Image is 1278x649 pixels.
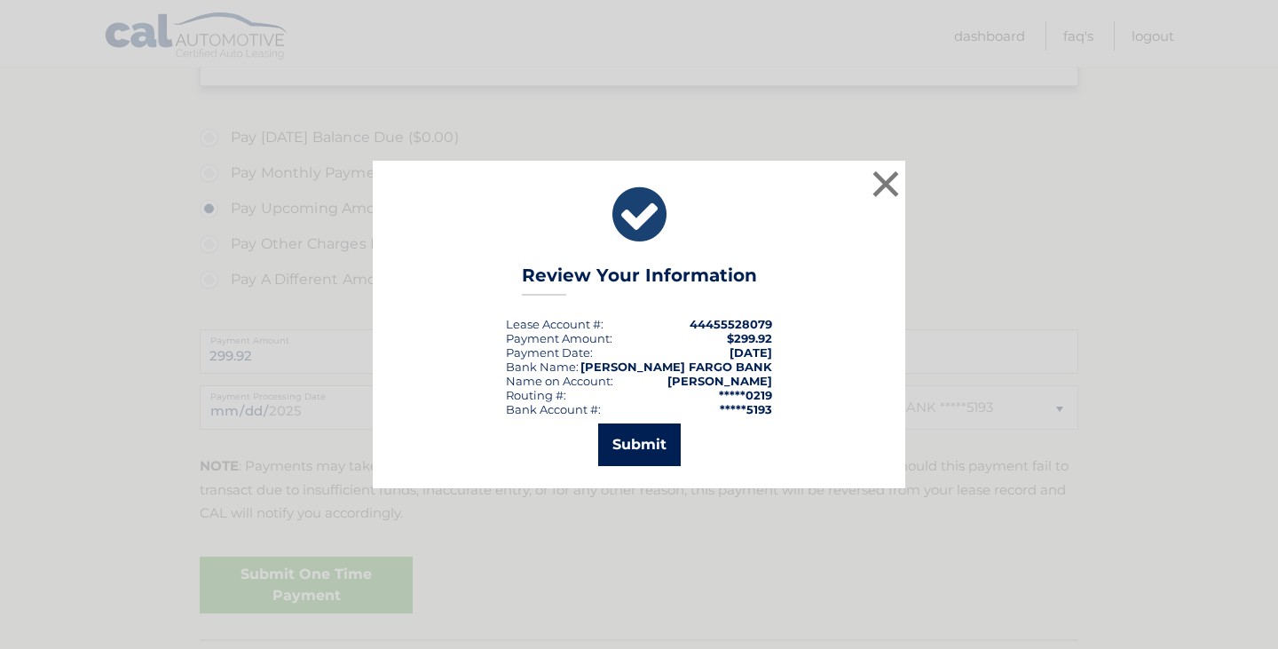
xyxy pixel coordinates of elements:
[506,388,566,402] div: Routing #:
[506,374,613,388] div: Name on Account:
[506,360,579,374] div: Bank Name:
[506,402,601,416] div: Bank Account #:
[506,317,603,331] div: Lease Account #:
[868,166,903,202] button: ×
[730,345,772,360] span: [DATE]
[506,345,590,360] span: Payment Date
[690,317,772,331] strong: 44455528079
[506,345,593,360] div: :
[727,331,772,345] span: $299.92
[598,423,681,466] button: Submit
[522,265,757,296] h3: Review Your Information
[667,374,772,388] strong: [PERSON_NAME]
[506,331,612,345] div: Payment Amount:
[580,360,772,374] strong: [PERSON_NAME] FARGO BANK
